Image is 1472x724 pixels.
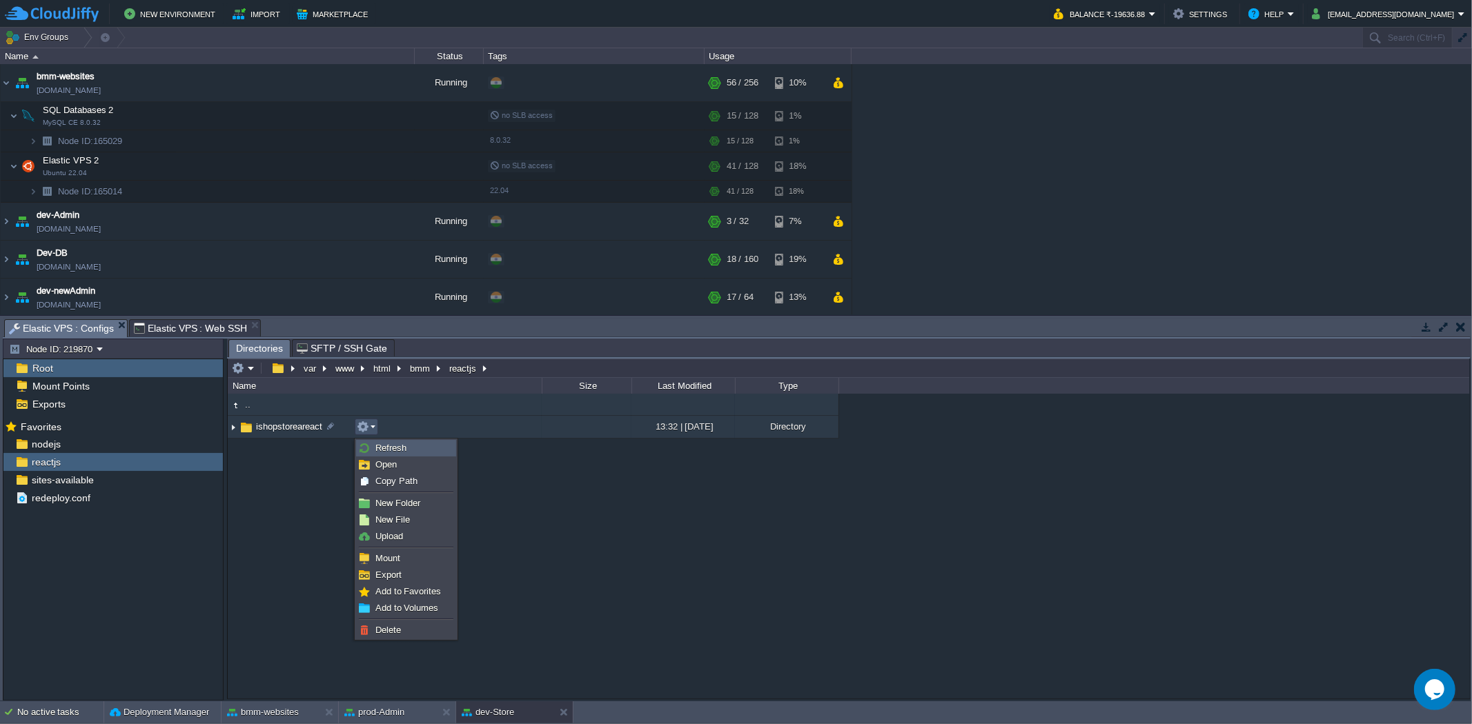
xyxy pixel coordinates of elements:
[375,514,410,525] span: New File
[37,284,95,298] a: dev-newAdmin
[415,48,483,64] div: Status
[29,130,37,152] img: AMDAwAAAACH5BAEAAAAALAAAAAABAAEAAAICRAEAOw==
[375,459,397,470] span: Open
[727,130,754,152] div: 15 / 128
[543,378,631,394] div: Size
[333,362,357,374] button: www
[408,362,433,374] button: bmm
[228,359,1470,378] input: Click to enter the path
[357,584,455,599] a: Add to Favorites
[775,279,820,316] div: 13%
[297,6,372,22] button: Marketplace
[297,340,387,356] span: SFTP / SSH Gate
[19,152,38,180] img: AMDAwAAAACH5BAEAAAAALAAAAAABAAEAAAICRAEAOw==
[243,399,253,410] span: ..
[30,380,92,392] a: Mount Points
[227,705,299,719] button: bmm-websites
[736,378,838,394] div: Type
[58,186,93,197] span: Node ID:
[37,83,101,97] span: [DOMAIN_NAME]
[357,529,455,544] a: Upload
[37,130,57,152] img: AMDAwAAAACH5BAEAAAAALAAAAAABAAEAAAICRAEAOw==
[37,222,101,236] span: [DOMAIN_NAME]
[57,135,124,147] a: Node ID:165029
[254,421,324,432] a: ishopstoreareact
[415,64,484,101] div: Running
[727,241,758,278] div: 18 / 160
[1248,6,1288,22] button: Help
[490,161,553,170] span: no SLB access
[228,416,239,438] img: AMDAwAAAACH5BAEAAAAALAAAAAABAAEAAAICRAEAOw==
[19,102,38,130] img: AMDAwAAAACH5BAEAAAAALAAAAAABAAEAAAICRAEAOw==
[633,378,735,394] div: Last Modified
[415,279,484,316] div: Running
[41,155,101,165] a: Elastic VPS 2Ubuntu 22.04
[57,135,124,147] span: 165029
[357,623,455,638] a: Delete
[41,104,115,116] span: SQL Databases 2
[357,601,455,616] a: Add to Volumes
[233,6,284,22] button: Import
[344,705,404,719] button: prod-Admin
[37,208,79,222] a: dev-Admin
[110,705,209,719] button: Deployment Manager
[43,169,87,177] span: Ubuntu 22.04
[375,443,406,453] span: Refresh
[5,6,99,23] img: CloudJiffy
[58,136,93,146] span: Node ID:
[357,512,455,527] a: New File
[631,416,735,437] div: 13:32 | [DATE]
[5,28,73,47] button: Env Groups
[375,531,403,541] span: Upload
[1,279,12,316] img: AMDAwAAAACH5BAEAAAAALAAAAAABAAEAAAICRAEAOw==
[18,421,63,432] a: Favorites
[375,625,401,635] span: Delete
[9,343,97,355] button: Node ID: 219870
[1173,6,1231,22] button: Settings
[12,64,32,101] img: AMDAwAAAACH5BAEAAAAALAAAAAABAAEAAAICRAEAOw==
[30,398,68,410] span: Exports
[1414,669,1458,710] iframe: chat widget
[10,102,18,130] img: AMDAwAAAACH5BAEAAAAALAAAAAABAAEAAAICRAEAOw==
[357,551,455,566] a: Mount
[30,362,55,374] a: Root
[9,320,114,337] span: Elastic VPS : Configs
[727,102,758,130] div: 15 / 128
[775,64,820,101] div: 10%
[484,48,704,64] div: Tags
[41,154,101,166] span: Elastic VPS 2
[29,474,96,486] a: sites-available
[1054,6,1149,22] button: Balance ₹-19636.88
[1312,6,1458,22] button: [EMAIL_ADDRESS][DOMAIN_NAME]
[41,105,115,115] a: SQL Databases 2MySQL CE 8.0.32
[239,420,254,435] img: AMDAwAAAACH5BAEAAAAALAAAAAABAAEAAAICRAEAOw==
[229,378,542,394] div: Name
[462,705,514,719] button: dev-Store
[1,48,414,64] div: Name
[727,64,758,101] div: 56 / 256
[43,119,101,127] span: MySQL CE 8.0.32
[10,152,18,180] img: AMDAwAAAACH5BAEAAAAALAAAAAABAAEAAAICRAEAOw==
[57,185,124,197] span: 165014
[37,260,101,274] span: [DOMAIN_NAME]
[37,70,95,83] a: bmm-websites
[302,362,320,374] button: var
[18,421,63,433] span: Favorites
[447,362,480,374] button: reactjs
[727,279,754,316] div: 17 / 64
[727,181,754,202] div: 41 / 128
[775,241,820,278] div: 19%
[490,136,511,144] span: 8.0.32
[375,586,441,596] span: Add to Favorites
[29,438,63,450] a: nodejs
[29,456,63,468] a: reactjs
[357,567,455,583] a: Export
[29,492,92,504] a: redeploy.conf
[357,457,455,472] a: Open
